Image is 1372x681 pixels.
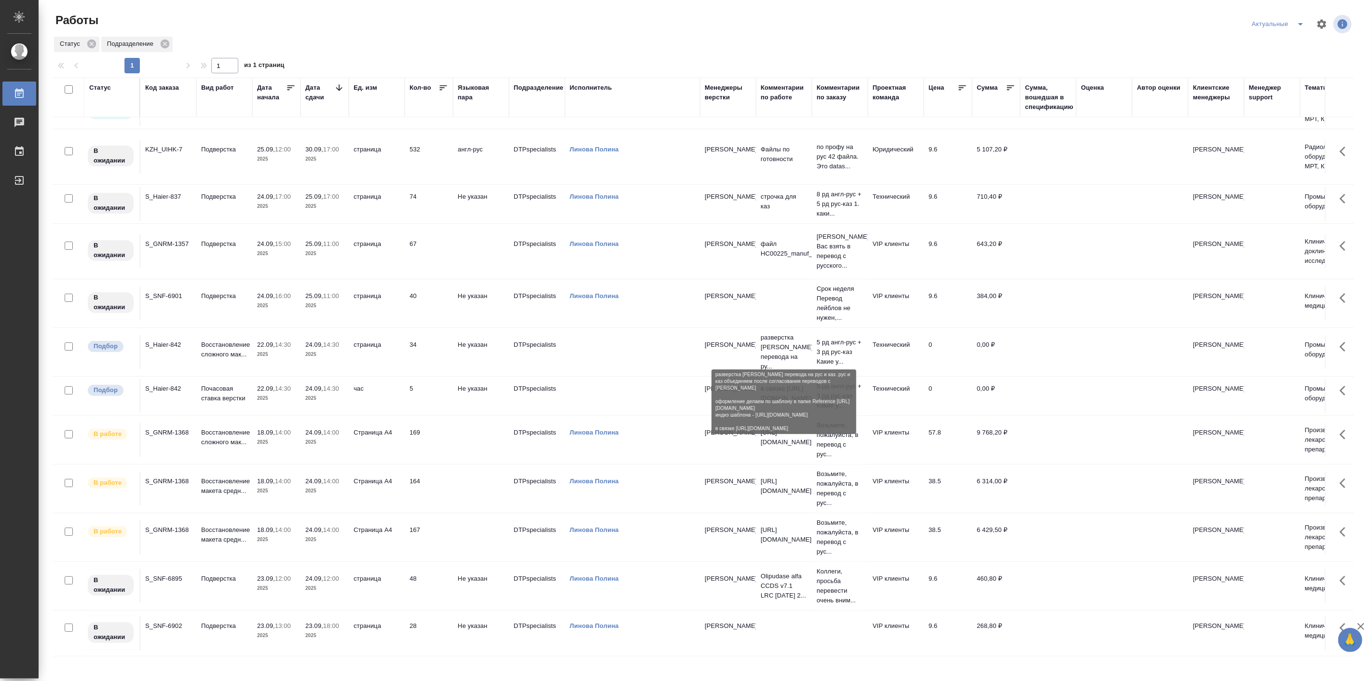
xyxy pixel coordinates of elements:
[257,249,296,259] p: 2025
[145,239,192,249] div: S_GNRM-1357
[705,477,751,486] p: [PERSON_NAME]
[275,193,291,200] p: 17:00
[705,384,751,394] p: [PERSON_NAME]
[570,429,619,436] a: Линова Полина
[201,477,247,496] p: Восстановление макета средн...
[257,575,275,582] p: 23.09,
[453,140,509,174] td: англ-рус
[405,423,453,457] td: 169
[94,341,118,351] p: Подбор
[924,379,972,413] td: 0
[323,385,339,392] p: 14:30
[201,340,247,359] p: Восстановление сложного мак...
[94,429,122,439] p: В работе
[705,239,751,249] p: [PERSON_NAME]
[1310,13,1333,36] span: Настроить таблицу
[570,477,619,485] a: Линова Полина
[761,145,807,164] p: Файлы по готовности
[868,520,924,554] td: VIP клиенты
[87,340,135,353] div: Можно подбирать исполнителей
[405,616,453,650] td: 28
[1334,234,1357,258] button: Здесь прячутся важные кнопки
[817,381,863,410] p: 5 рд англ-рус + 3 рд рус-каз Какие у...
[305,146,323,153] p: 30.09,
[1342,630,1358,650] span: 🙏
[924,472,972,505] td: 38.5
[868,234,924,268] td: VIP клиенты
[94,623,128,642] p: В ожидании
[244,59,285,73] span: из 1 страниц
[145,291,192,301] div: S_SNF-6901
[868,569,924,603] td: VIP клиенты
[868,423,924,457] td: VIP клиенты
[1188,423,1244,457] td: [PERSON_NAME]
[107,39,157,49] p: Подразделение
[305,202,344,211] p: 2025
[509,234,565,268] td: DTPspecialists
[570,146,619,153] a: Линова Полина
[509,569,565,603] td: DTPspecialists
[972,379,1020,413] td: 0,00 ₽
[817,284,863,323] p: Срок неделя Перевод лейблов не нужен,...
[201,192,247,202] p: Подверстка
[570,240,619,247] a: Линова Полина
[349,335,405,369] td: страница
[1305,340,1351,359] p: Промышленное оборудование
[60,39,83,49] p: Статус
[257,631,296,640] p: 2025
[87,239,135,262] div: Исполнитель назначен, приступать к работе пока рано
[305,429,323,436] p: 24.09,
[1249,16,1310,32] div: split button
[972,286,1020,320] td: 384,00 ₽
[257,429,275,436] p: 18.09,
[868,379,924,413] td: Технический
[761,525,807,545] p: [URL][DOMAIN_NAME]..
[201,239,247,249] p: Подверстка
[323,292,339,300] p: 11:00
[509,423,565,457] td: DTPspecialists
[1081,83,1104,93] div: Оценка
[101,37,173,52] div: Подразделение
[817,518,863,557] p: Возьмите, пожалуйста, в перевод с рус...
[305,301,344,311] p: 2025
[87,477,135,490] div: Исполнитель выполняет работу
[570,83,612,93] div: Исполнитель
[1249,83,1295,102] div: Менеджер support
[349,520,405,554] td: Страница А4
[305,535,344,545] p: 2025
[458,83,504,102] div: Языковая пара
[94,478,122,488] p: В работе
[145,525,192,535] div: S_GNRM-1368
[705,192,751,202] p: [PERSON_NAME]
[761,572,807,600] p: Olipudase alfa CCDS v7.1 LRC [DATE] 2...
[87,192,135,215] div: Исполнитель назначен, приступать к работе пока рано
[94,146,128,165] p: В ожидании
[201,83,234,93] div: Вид работ
[405,286,453,320] td: 40
[1193,83,1239,102] div: Клиентские менеджеры
[1334,286,1357,310] button: Здесь прячутся важные кнопки
[405,335,453,369] td: 34
[257,535,296,545] p: 2025
[1188,234,1244,268] td: [PERSON_NAME]
[145,83,179,93] div: Код заказа
[705,340,751,350] p: [PERSON_NAME]
[1188,616,1244,650] td: [PERSON_NAME]
[924,520,972,554] td: 38.5
[1305,192,1351,211] p: Промышленное оборудование
[349,140,405,174] td: страница
[1188,569,1244,603] td: [PERSON_NAME]
[1305,384,1351,403] p: Промышленное оборудование
[972,616,1020,650] td: 268,80 ₽
[509,379,565,413] td: DTPspecialists
[972,140,1020,174] td: 5 107,20 ₽
[509,616,565,650] td: DTPspecialists
[972,472,1020,505] td: 6 314,00 ₽
[570,292,619,300] a: Линова Полина
[761,83,807,102] div: Комментарии по работе
[1188,140,1244,174] td: [PERSON_NAME]
[761,477,807,496] p: [URL][DOMAIN_NAME]..
[453,187,509,221] td: Не указан
[305,526,323,533] p: 24.09,
[145,477,192,486] div: S_GNRM-1368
